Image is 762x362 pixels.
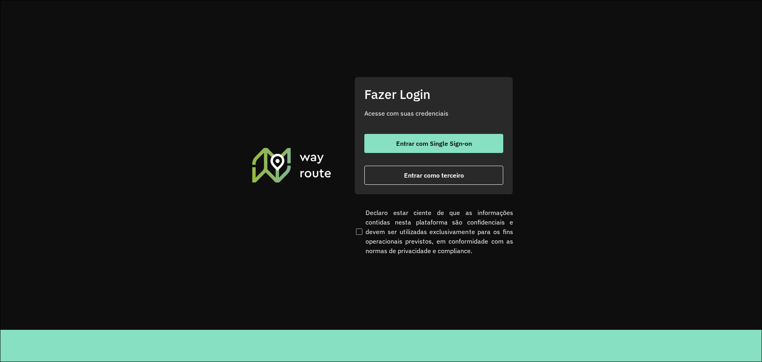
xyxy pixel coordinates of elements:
span: Entrar com Single Sign-on [396,140,472,147]
img: Roteirizador AmbevTech [251,147,333,183]
h2: Fazer Login [364,87,503,102]
button: button [364,166,503,185]
button: button [364,134,503,153]
p: Acesse com suas credenciais [364,108,503,118]
span: Entrar como terceiro [404,172,464,178]
label: Declaro estar ciente de que as informações contidas nesta plataforma são confidenciais e devem se... [354,208,513,256]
